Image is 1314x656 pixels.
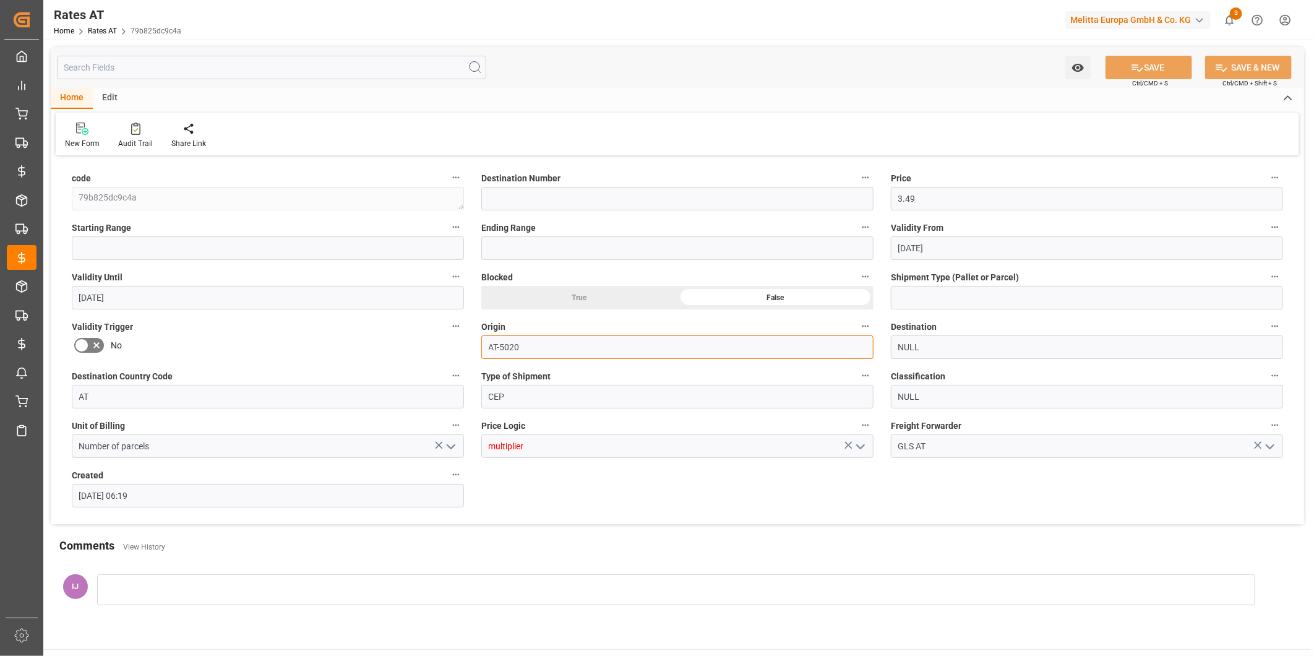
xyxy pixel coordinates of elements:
[481,321,505,334] span: Origin
[891,370,945,383] span: Classification
[72,271,122,284] span: Validity Until
[1267,318,1283,334] button: Destination
[441,437,460,456] button: open menu
[1260,437,1279,456] button: open menu
[72,172,91,185] span: code
[72,286,464,309] input: DD-MM-YYYY
[72,582,79,591] span: IJ
[1243,6,1271,34] button: Help Center
[448,219,464,235] button: Starting Range
[857,269,874,285] button: Blocked
[891,236,1283,260] input: DD-MM-YYYY
[857,219,874,235] button: Ending Range
[1065,56,1091,79] button: open menu
[677,286,874,309] div: False
[72,222,131,235] span: Starting Range
[1132,79,1168,88] span: Ctrl/CMD + S
[891,222,943,235] span: Validity From
[891,271,1019,284] span: Shipment Type (Pallet or Parcel)
[1065,8,1216,32] button: Melitta Europa GmbH & Co. KG
[123,543,165,551] a: View History
[72,484,464,507] input: DD-MM-YYYY HH:MM
[1216,6,1243,34] button: show 3 new notifications
[59,537,114,554] h2: Comments
[891,321,937,334] span: Destination
[1222,79,1277,88] span: Ctrl/CMD + Shift + S
[891,420,961,433] span: Freight Forwarder
[1267,170,1283,186] button: Price
[851,437,869,456] button: open menu
[481,222,536,235] span: Ending Range
[1065,11,1211,29] div: Melitta Europa GmbH & Co. KG
[88,27,117,35] a: Rates AT
[57,56,486,79] input: Search Fields
[857,368,874,384] button: Type of Shipment
[448,368,464,384] button: Destination Country Code
[857,318,874,334] button: Origin
[857,170,874,186] button: Destination Number
[111,339,122,352] span: No
[448,170,464,186] button: code
[481,172,560,185] span: Destination Number
[1267,269,1283,285] button: Shipment Type (Pallet or Parcel)
[1267,417,1283,433] button: Freight Forwarder
[448,467,464,483] button: Created
[65,138,100,149] div: New Form
[448,417,464,433] button: Unit of Billing
[72,370,173,383] span: Destination Country Code
[93,88,127,109] div: Edit
[891,172,911,185] span: Price
[481,271,513,284] span: Blocked
[72,187,464,210] textarea: 79b825dc9c4a
[72,469,103,482] span: Created
[72,321,133,334] span: Validity Trigger
[1106,56,1192,79] button: SAVE
[481,286,677,309] div: True
[857,417,874,433] button: Price Logic
[448,318,464,334] button: Validity Trigger
[171,138,206,149] div: Share Link
[51,88,93,109] div: Home
[1205,56,1292,79] button: SAVE & NEW
[1267,368,1283,384] button: Classification
[72,420,125,433] span: Unit of Billing
[448,269,464,285] button: Validity Until
[1267,219,1283,235] button: Validity From
[54,27,74,35] a: Home
[54,6,181,24] div: Rates AT
[481,420,525,433] span: Price Logic
[481,370,551,383] span: Type of Shipment
[1230,7,1242,20] span: 3
[118,138,153,149] div: Audit Trail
